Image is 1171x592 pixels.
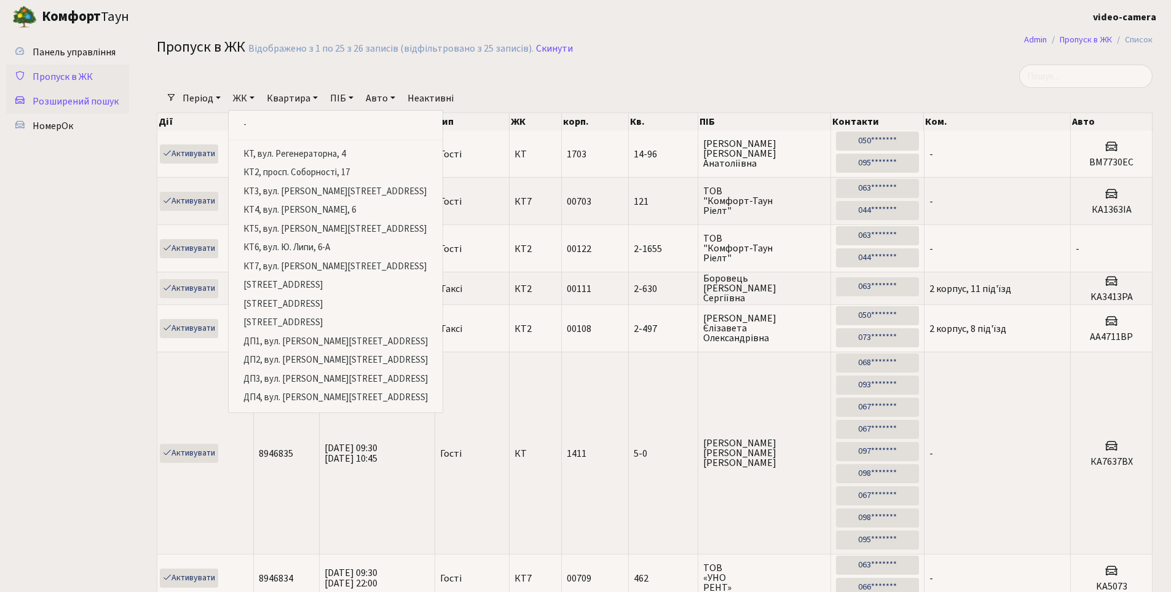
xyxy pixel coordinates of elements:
[160,239,218,258] a: Активувати
[567,322,591,336] span: 00108
[929,572,933,585] span: -
[1076,204,1147,216] h5: КА1363ІА
[440,284,462,294] span: Таксі
[567,447,586,460] span: 1411
[325,566,377,590] span: [DATE] 09:30 [DATE] 22:00
[33,45,116,59] span: Панель управління
[929,447,933,460] span: -
[361,88,400,109] a: Авто
[703,274,826,303] span: Боровець [PERSON_NAME] Сергіївна
[229,116,443,135] a: -
[229,220,443,239] a: КТ5, вул. [PERSON_NAME][STREET_ADDRESS]
[229,295,443,314] a: [STREET_ADDRESS]
[160,569,218,588] a: Активувати
[703,186,826,216] span: ТОВ "Комфорт-Таун Ріелт"
[229,314,443,333] a: [STREET_ADDRESS]
[160,444,218,463] a: Активувати
[515,149,556,159] span: КТ
[6,89,129,114] a: Розширений пошук
[229,201,443,220] a: КТ4, вул. [PERSON_NAME], 6
[1019,65,1153,88] input: Пошук...
[1024,33,1047,46] a: Admin
[567,195,591,208] span: 00703
[634,197,693,207] span: 121
[229,258,443,277] a: КТ7, вул. [PERSON_NAME][STREET_ADDRESS]
[259,572,293,585] span: 8946834
[435,113,510,130] th: Тип
[1076,157,1147,168] h5: ВМ7730ЕС
[259,447,293,460] span: 8946835
[1093,10,1156,24] b: video-camera
[262,88,323,109] a: Квартира
[33,95,119,108] span: Розширений пошук
[1071,113,1153,130] th: Авто
[562,113,629,130] th: корп.
[160,192,218,211] a: Активувати
[515,574,556,583] span: КТ7
[178,88,226,109] a: Період
[515,449,556,459] span: КТ
[229,276,443,295] a: [STREET_ADDRESS]
[1006,27,1171,53] nav: breadcrumb
[42,7,101,26] b: Комфорт
[929,282,1011,296] span: 2 корпус, 11 під'їзд
[160,279,218,298] a: Активувати
[929,195,933,208] span: -
[634,324,693,334] span: 2-497
[229,370,443,389] a: ДП3, вул. [PERSON_NAME][STREET_ADDRESS]
[536,43,573,55] a: Скинути
[929,148,933,161] span: -
[229,333,443,352] a: ДП1, вул. [PERSON_NAME][STREET_ADDRESS]
[440,449,462,459] span: Гості
[6,114,129,138] a: НомерОк
[567,572,591,585] span: 00709
[634,244,693,254] span: 2-1655
[1060,33,1112,46] a: Пропуск в ЖК
[6,65,129,89] a: Пропуск в ЖК
[229,183,443,202] a: КТ3, вул. [PERSON_NAME][STREET_ADDRESS]
[325,88,358,109] a: ПІБ
[229,164,443,183] a: КТ2, просп. Соборності, 17
[929,242,933,256] span: -
[12,5,37,30] img: logo.png
[6,40,129,65] a: Панель управління
[1076,331,1147,343] h5: AA4711BP
[228,88,259,109] a: ЖК
[229,239,443,258] a: КТ6, вул. Ю. Липи, 6-А
[629,113,698,130] th: Кв.
[440,244,462,254] span: Гості
[160,319,218,338] a: Активувати
[634,449,693,459] span: 5-0
[1076,291,1147,303] h5: KA3413PA
[567,282,591,296] span: 00111
[440,324,462,334] span: Таксі
[248,43,534,55] div: Відображено з 1 по 25 з 26 записів (відфільтровано з 25 записів).
[698,113,831,130] th: ПІБ
[703,438,826,468] span: [PERSON_NAME] [PERSON_NAME] [PERSON_NAME]
[157,113,254,130] th: Дії
[33,70,93,84] span: Пропуск в ЖК
[703,139,826,168] span: [PERSON_NAME] [PERSON_NAME] Анатоліївна
[567,242,591,256] span: 00122
[440,149,462,159] span: Гості
[703,234,826,263] span: ТОВ "Комфорт-Таун Ріелт"
[1076,242,1079,256] span: -
[515,244,556,254] span: КТ2
[634,574,693,583] span: 462
[510,113,562,130] th: ЖК
[634,149,693,159] span: 14-96
[567,148,586,161] span: 1703
[42,7,129,28] span: Таун
[229,351,443,370] a: ДП2, вул. [PERSON_NAME][STREET_ADDRESS]
[325,441,377,465] span: [DATE] 09:30 [DATE] 10:45
[515,284,556,294] span: КТ2
[1076,456,1147,468] h5: КА7637ВХ
[929,322,1006,336] span: 2 корпус, 8 під'їзд
[703,314,826,343] span: [PERSON_NAME] Єлізавета Олександрівна
[33,119,73,133] span: НомерОк
[515,324,556,334] span: КТ2
[634,284,693,294] span: 2-630
[924,113,1071,130] th: Ком.
[1112,33,1153,47] li: Список
[831,113,924,130] th: Контакти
